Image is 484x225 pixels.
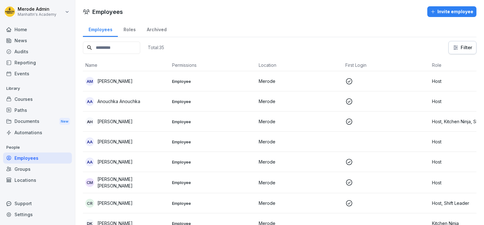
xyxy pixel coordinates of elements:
div: Invite employee [430,8,473,15]
a: Reporting [3,57,72,68]
p: People [3,142,72,153]
p: Employee [172,159,254,165]
a: Audits [3,46,72,57]
div: AH [85,117,94,126]
a: Events [3,68,72,79]
a: Employees [83,21,118,37]
a: DocumentsNew [3,116,72,127]
a: Courses [3,94,72,105]
a: Groups [3,164,72,175]
p: Merode [259,78,340,84]
div: Support [3,198,72,209]
a: Settings [3,209,72,220]
a: Employees [3,153,72,164]
th: Permissions [170,59,256,71]
div: AA [85,137,94,146]
th: Location [256,59,343,71]
p: [PERSON_NAME] [97,159,133,165]
a: Locations [3,175,72,186]
a: News [3,35,72,46]
p: Employee [172,200,254,206]
th: First Login [343,59,429,71]
p: Merode [259,200,340,206]
div: CM [85,178,94,187]
a: Archived [141,21,172,37]
p: Merode [259,98,340,105]
p: Merode [259,118,340,125]
div: Filter [452,44,472,51]
button: Invite employee [427,6,476,17]
h1: Employees [92,8,123,16]
p: Employee [172,99,254,104]
div: AA [85,97,94,106]
div: AA [85,158,94,166]
th: Name [83,59,170,71]
p: Manhattn's Academy [18,12,56,17]
div: New [59,118,70,125]
p: [PERSON_NAME] [97,138,133,145]
p: Employee [172,78,254,84]
button: Filter [449,41,476,54]
a: Paths [3,105,72,116]
p: Employee [172,119,254,124]
p: Anouchka Anouchka [97,98,140,105]
div: Documents [3,116,72,127]
p: [PERSON_NAME] [97,118,133,125]
div: CR [85,199,94,208]
a: Roles [118,21,141,37]
div: Am [85,77,94,86]
p: Merode [259,179,340,186]
p: [PERSON_NAME] [97,200,133,206]
a: Automations [3,127,72,138]
p: Employee [172,139,254,145]
p: [PERSON_NAME] [PERSON_NAME] [97,176,167,189]
p: Merode [259,138,340,145]
p: Library [3,84,72,94]
p: [PERSON_NAME] [97,78,133,84]
p: Merode Admin [18,7,56,12]
p: Merode [259,159,340,165]
p: Total: 35 [148,44,164,50]
a: Home [3,24,72,35]
p: Employee [172,180,254,185]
